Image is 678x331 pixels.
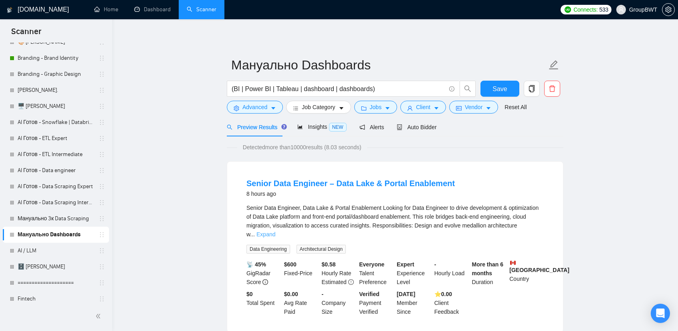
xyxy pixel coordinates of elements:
button: barsJob Categorycaret-down [286,101,351,114]
span: Preview Results [227,124,285,130]
a: AI Готов - ETL Intermediate [18,146,94,162]
button: delete [544,81,560,97]
span: area-chart [297,124,303,130]
b: ⭐️ 0.00 [434,291,452,297]
span: folder [361,105,367,111]
span: ... [250,231,255,238]
img: upwork-logo.png [565,6,571,13]
b: - [322,291,324,297]
div: Open Intercom Messenger [651,304,670,323]
span: caret-down [486,105,491,111]
span: double-left [95,312,103,320]
b: $ 600 [284,261,297,268]
a: [PERSON_NAME]. [18,82,94,98]
button: userClientcaret-down [400,101,446,114]
span: holder [99,280,105,286]
span: Detected more than 10000 results (8.03 seconds) [237,143,367,152]
div: Hourly Load [433,260,470,286]
div: Payment Verified [357,290,395,316]
button: search [460,81,476,97]
input: Scanner name... [231,55,547,75]
b: Everyone [359,261,384,268]
span: delete [545,85,560,92]
span: exclamation-circle [348,279,354,285]
div: Senior Data Engineer, Data Lake & Portal Enablement Looking for Data Engineer to drive developmen... [246,203,544,239]
span: NEW [329,123,347,132]
button: copy [524,81,540,97]
div: Fixed-Price [282,260,320,286]
span: robot [397,124,402,130]
span: caret-down [270,105,276,111]
b: 📡 45% [246,261,266,268]
a: dashboardDashboard [134,6,171,13]
span: search [460,85,475,92]
b: More than 6 months [472,261,504,276]
span: holder [99,231,105,238]
b: $ 0.58 [322,261,336,268]
a: AI Готов - Data Scraping Expert [18,179,94,195]
a: Мануально Dashboards [18,227,94,243]
span: idcard [456,105,462,111]
b: [DATE] [397,291,415,297]
a: AI Готов - Data Scraping Intermediate [18,195,94,211]
input: Search Freelance Jobs... [232,84,446,94]
button: Save [480,81,519,97]
a: 🖥️ [PERSON_NAME] [18,98,94,114]
span: Client [416,103,430,112]
b: - [434,261,436,268]
span: holder [99,264,105,270]
span: holder [99,199,105,206]
span: holder [99,167,105,174]
span: notification [359,124,365,130]
span: 533 [599,5,608,14]
span: Scanner [5,26,48,43]
span: holder [99,183,105,190]
span: setting [234,105,239,111]
span: Connects: [573,5,597,14]
span: Insights [297,124,346,130]
span: Data Engineering [246,245,290,254]
b: Verified [359,291,379,297]
div: Company Size [320,290,358,316]
div: Client Feedback [433,290,470,316]
a: Branding - Brand Identity [18,50,94,66]
span: Estimated [322,279,347,285]
button: setting [662,3,675,16]
span: holder [99,215,105,222]
span: Architectural Design [297,245,346,254]
span: holder [99,248,105,254]
a: setting [662,6,675,13]
div: Duration [470,260,508,286]
span: Job Category [302,103,335,112]
a: AI Готов - Data engineer [18,162,94,179]
span: Auto Bidder [397,124,436,130]
span: caret-down [339,105,344,111]
a: 🗄️ [PERSON_NAME] [18,259,94,275]
span: copy [524,85,539,92]
span: holder [99,55,105,61]
span: edit [549,60,559,70]
span: Vendor [465,103,482,112]
div: Experience Level [395,260,433,286]
div: Member Since [395,290,433,316]
div: Tooltip anchor [280,123,288,130]
button: idcardVendorcaret-down [449,101,498,114]
span: Alerts [359,124,384,130]
a: searchScanner [187,6,216,13]
span: info-circle [262,279,268,285]
span: holder [99,71,105,77]
span: holder [99,103,105,110]
div: Avg Rate Paid [282,290,320,316]
div: Country [508,260,545,286]
a: AI Готов - ETL Expert [18,130,94,146]
b: [GEOGRAPHIC_DATA] [509,260,569,273]
span: Save [492,84,507,94]
div: Talent Preference [357,260,395,286]
span: info-circle [449,86,454,91]
div: Total Spent [245,290,282,316]
span: user [407,105,413,111]
div: GigRadar Score [245,260,282,286]
span: setting [662,6,674,13]
span: holder [99,135,105,142]
b: Expert [397,261,414,268]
